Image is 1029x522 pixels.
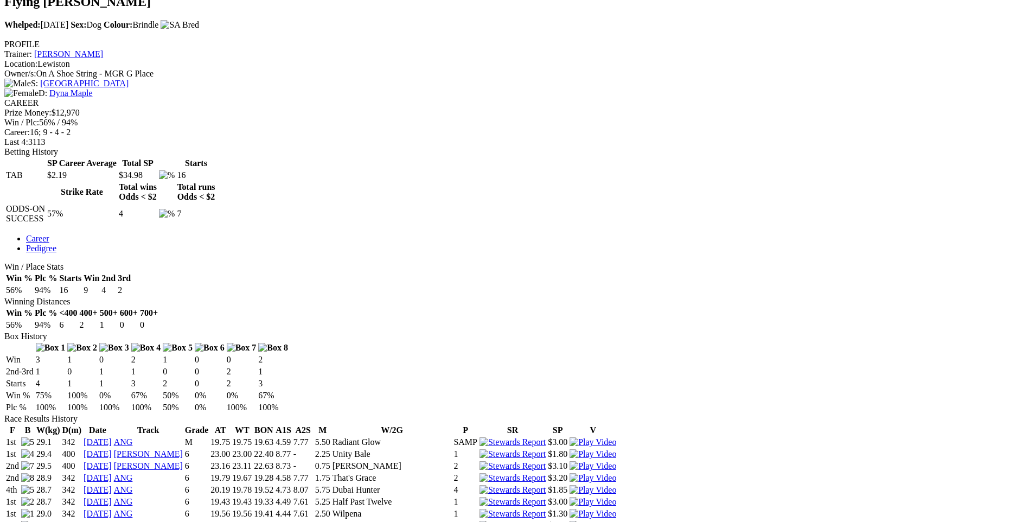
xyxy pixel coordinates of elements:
[480,509,546,519] img: Stewards Report
[226,378,257,389] td: 2
[226,354,257,365] td: 0
[194,378,225,389] td: 0
[480,461,546,471] img: Stewards Report
[547,496,568,507] td: $3.00
[547,449,568,460] td: $1.80
[570,449,616,459] a: View replay
[114,449,183,459] a: [PERSON_NAME]
[71,20,86,29] b: Sex:
[210,485,231,495] td: 20.19
[5,378,34,389] td: Starts
[34,49,103,59] a: [PERSON_NAME]
[4,262,1025,272] div: Win / Place Stats
[184,508,209,519] td: 6
[162,366,193,377] td: 0
[21,425,35,436] th: B
[332,437,452,448] td: Radiant Glow
[62,473,82,483] td: 342
[258,402,289,413] td: 100%
[162,390,193,401] td: 50%
[67,343,97,353] img: Box 2
[4,137,1025,147] div: 3113
[332,496,452,507] td: Half Past Twelve
[67,378,98,389] td: 1
[119,320,138,330] td: 0
[118,203,157,224] td: 4
[453,437,478,448] td: SAMP
[62,437,82,448] td: 342
[480,485,546,495] img: Stewards Report
[253,425,274,436] th: BON
[67,402,98,413] td: 100%
[4,414,1025,424] div: Race Results History
[4,332,1025,341] div: Box History
[47,170,117,181] td: $2.19
[184,437,209,448] td: M
[453,485,478,495] td: 4
[83,425,112,436] th: Date
[480,449,546,459] img: Stewards Report
[547,473,568,483] td: $3.20
[21,473,34,483] img: 8
[315,496,331,507] td: 5.25
[161,20,199,30] img: SA Bred
[5,354,34,365] td: Win
[4,128,30,137] span: Career:
[315,485,331,495] td: 5.75
[453,508,478,519] td: 1
[36,449,61,460] td: 29.4
[59,285,82,296] td: 16
[293,473,314,483] td: 7.77
[113,425,183,436] th: Track
[453,449,478,460] td: 1
[253,461,274,472] td: 22.63
[4,137,28,147] span: Last 4:
[99,354,130,365] td: 0
[35,402,66,413] td: 100%
[131,366,162,377] td: 1
[184,425,209,436] th: Grade
[315,437,331,448] td: 5.50
[83,273,100,284] th: Win
[4,79,31,88] img: Male
[83,285,100,296] td: 9
[210,473,231,483] td: 19.79
[35,378,66,389] td: 4
[101,273,116,284] th: 2nd
[5,461,20,472] td: 2nd
[547,508,568,519] td: $1.30
[210,496,231,507] td: 19.43
[4,59,1025,69] div: Lewiston
[119,308,138,319] th: 600+
[480,437,546,447] img: Stewards Report
[332,508,452,519] td: Wilpena
[84,473,112,482] a: [DATE]
[35,390,66,401] td: 75%
[114,473,133,482] a: ANG
[453,473,478,483] td: 2
[34,273,57,284] th: Plc %
[5,496,20,507] td: 1st
[67,354,98,365] td: 1
[232,437,252,448] td: 19.75
[232,485,252,495] td: 19.78
[275,508,291,519] td: 4.44
[253,485,274,495] td: 19.52
[99,308,118,319] th: 500+
[35,354,66,365] td: 3
[293,425,314,436] th: A2S
[4,128,1025,137] div: 16; 9 - 4 - 2
[59,273,82,284] th: Starts
[453,461,478,472] td: 2
[275,496,291,507] td: 4.49
[62,449,82,460] td: 400
[332,461,452,472] td: [PERSON_NAME]
[4,147,1025,157] div: Betting History
[332,449,452,460] td: Unity Bale
[547,485,568,495] td: $1.85
[162,402,193,413] td: 50%
[5,508,20,519] td: 1st
[210,461,231,472] td: 23.16
[36,508,61,519] td: 29.0
[258,390,289,401] td: 67%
